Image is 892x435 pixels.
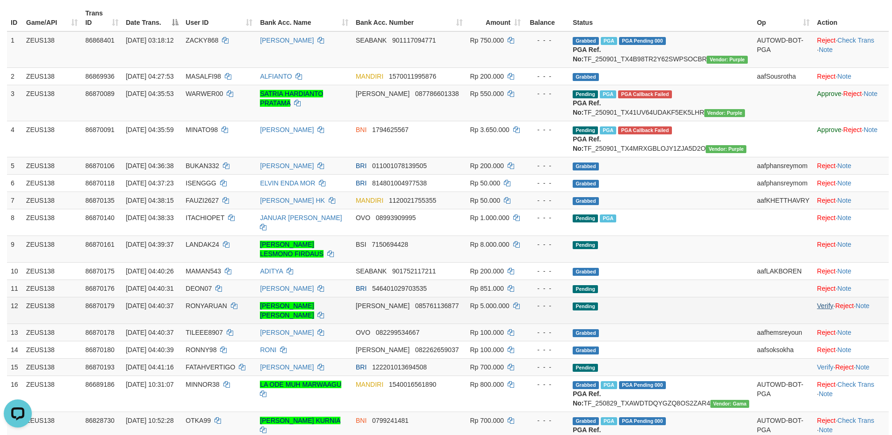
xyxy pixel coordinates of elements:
span: Grabbed [573,162,599,170]
span: Pending [573,241,598,249]
a: JANUAR [PERSON_NAME] [260,214,342,221]
a: ELVIN ENDA MOR [260,179,315,187]
span: PGA Pending [619,417,666,425]
span: FATAHVERTIGO [186,363,236,371]
a: Note [819,46,833,53]
span: Grabbed [573,417,599,425]
td: ZEUS138 [22,341,81,358]
a: RONI [260,346,276,354]
a: LA ODE MUH MARWAAGU [260,381,341,388]
span: Copy 7150694428 to clipboard [372,241,408,248]
span: Rp 1.000.000 [470,214,509,221]
td: 9 [7,236,22,262]
b: PGA Ref. No: [573,390,601,407]
a: Reject [817,381,836,388]
th: Bank Acc. Number: activate to sort column ascending [352,5,466,31]
td: · [813,174,889,192]
a: Reject [817,329,836,336]
a: Note [855,302,870,310]
td: · [813,192,889,209]
td: 6 [7,174,22,192]
a: Reject [817,197,836,204]
td: ZEUS138 [22,376,81,412]
span: ZACKY868 [186,37,219,44]
span: Rp 5.000.000 [470,302,509,310]
a: ALFIANTO [260,73,292,80]
a: Note [837,346,851,354]
span: Marked by aafkaynarin [601,381,617,389]
span: MINNOR38 [186,381,220,388]
td: TF_250901_TX4B98TR2Y62SWPSOCBR [569,31,753,68]
a: Reject [817,214,836,221]
span: 86870178 [85,329,114,336]
td: ZEUS138 [22,324,81,341]
span: Copy 087786601338 to clipboard [415,90,459,97]
span: MANDIRI [356,381,383,388]
span: Grabbed [573,37,599,45]
span: Pending [573,285,598,293]
a: Note [863,126,877,133]
td: · [813,67,889,85]
span: Grabbed [573,180,599,188]
span: [DATE] 10:31:07 [126,381,174,388]
span: Rp 700.000 [470,363,504,371]
div: - - - [528,72,565,81]
a: Note [837,179,851,187]
span: PGA Pending [619,37,666,45]
a: Reject [817,162,836,170]
span: Pending [573,90,598,98]
td: aafKHETTHAVRY [753,192,813,209]
th: User ID: activate to sort column ascending [182,5,257,31]
a: Reject [817,37,836,44]
td: · [813,209,889,236]
span: Rp 200.000 [470,267,504,275]
td: ZEUS138 [22,31,81,68]
span: [DATE] 04:40:37 [126,329,174,336]
span: Copy 082262659037 to clipboard [415,346,459,354]
td: · [813,157,889,174]
span: 86870118 [85,179,114,187]
a: Verify [817,302,833,310]
td: aafsoksokha [753,341,813,358]
span: WARWER00 [186,90,223,97]
span: Rp 550.000 [470,90,504,97]
span: BRI [356,162,367,170]
span: Marked by aafchomsokheang [600,90,616,98]
span: OVO [356,214,370,221]
span: [DATE] 04:27:53 [126,73,174,80]
span: Grabbed [573,329,599,337]
td: · · [813,121,889,157]
span: 86868401 [85,37,114,44]
td: TF_250829_TXAWDTDQYGZQ8OS2ZAR4 [569,376,753,412]
span: Rp 100.000 [470,346,504,354]
span: Copy 122201013694508 to clipboard [372,363,427,371]
span: Rp 8.000.000 [470,241,509,248]
span: BRI [356,285,367,292]
span: 86870135 [85,197,114,204]
span: Pending [573,126,598,134]
a: Note [855,363,870,371]
span: Grabbed [573,381,599,389]
a: Approve [817,126,841,133]
span: [DATE] 04:35:59 [126,126,174,133]
span: [DATE] 04:40:37 [126,302,174,310]
a: Note [837,329,851,336]
span: [DATE] 04:41:16 [126,363,174,371]
a: Reject [817,267,836,275]
div: - - - [528,125,565,134]
span: [DATE] 04:38:15 [126,197,174,204]
div: - - - [528,284,565,293]
div: - - - [528,345,565,354]
a: [PERSON_NAME] [260,126,314,133]
span: [DATE] 04:40:39 [126,346,174,354]
div: - - - [528,240,565,249]
a: ADITYA [260,267,283,275]
td: 2 [7,67,22,85]
span: PGA Pending [619,381,666,389]
td: aafphansreymom [753,157,813,174]
span: MAMAN543 [186,267,221,275]
span: Copy 082299534667 to clipboard [376,329,420,336]
a: [PERSON_NAME] LESMONO FIRDAUS [260,241,323,258]
span: [DATE] 04:39:37 [126,241,174,248]
span: 86870089 [85,90,114,97]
